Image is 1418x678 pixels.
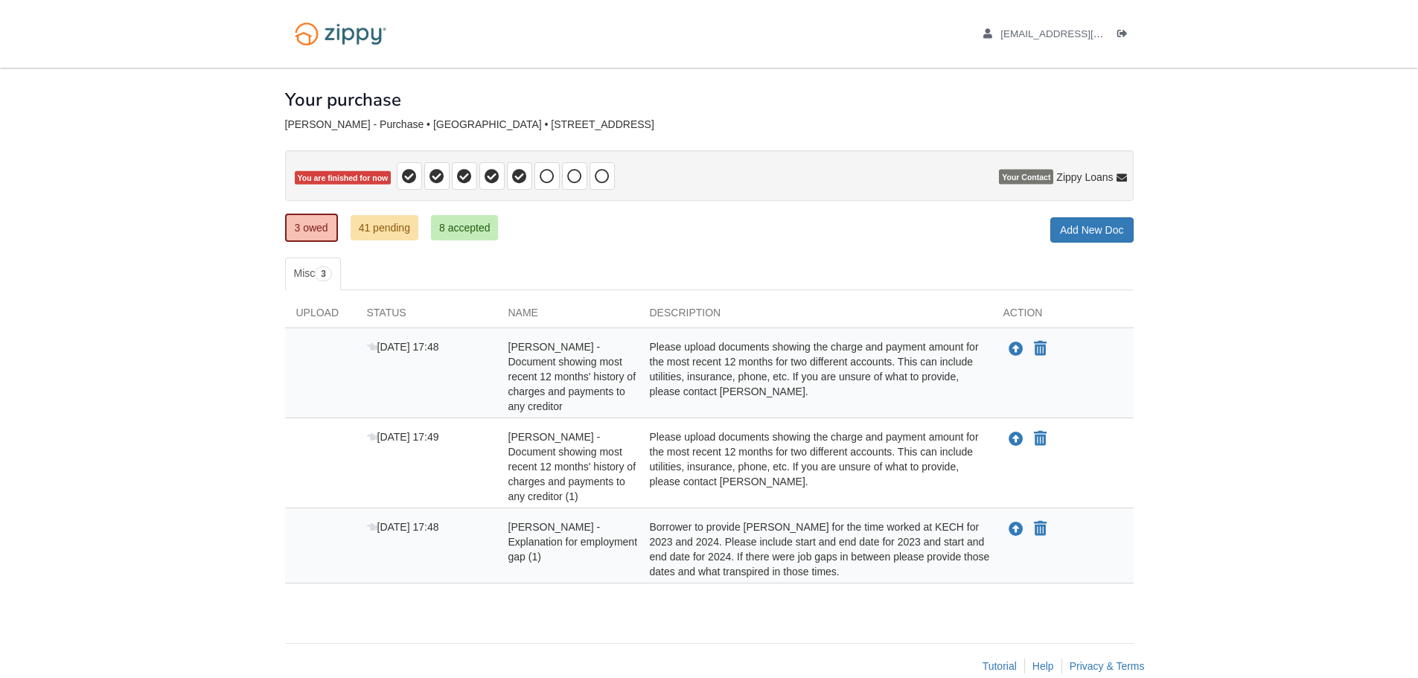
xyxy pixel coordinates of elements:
span: Your Contact [999,170,1053,185]
button: Upload Kelsey Reed - Explanation for employment gap (1) [1007,519,1025,539]
span: [PERSON_NAME] - Explanation for employment gap (1) [508,521,638,563]
div: Status [356,305,497,327]
a: 41 pending [351,215,418,240]
div: Name [497,305,639,327]
a: Privacy & Terms [1070,660,1145,672]
span: You are finished for now [295,171,392,185]
div: Action [992,305,1134,327]
div: Upload [285,305,356,327]
img: Logo [285,15,396,53]
div: [PERSON_NAME] - Purchase • [GEOGRAPHIC_DATA] • [STREET_ADDRESS] [285,118,1134,131]
a: 3 owed [285,214,338,242]
a: edit profile [983,28,1172,43]
div: Please upload documents showing the charge and payment amount for the most recent 12 months for t... [639,429,992,504]
span: [DATE] 17:48 [367,521,439,533]
div: Please upload documents showing the charge and payment amount for the most recent 12 months for t... [639,339,992,414]
span: kelsey.reed679@gmail.com [1000,28,1171,39]
span: [DATE] 17:49 [367,431,439,443]
a: Misc [285,258,341,290]
a: 8 accepted [431,215,499,240]
a: Tutorial [983,660,1017,672]
span: 3 [315,266,332,281]
button: Declare Kelsey Reed - Document showing most recent 12 months' history of charges and payments to ... [1032,340,1048,358]
button: Upload Kelsey Reed - Document showing most recent 12 months' history of charges and payments to a... [1007,339,1025,359]
span: [PERSON_NAME] - Document showing most recent 12 months' history of charges and payments to any cr... [508,341,636,412]
div: Borrower to provide [PERSON_NAME] for the time worked at KECH for 2023 and 2024. Please include s... [639,519,992,579]
div: Description [639,305,992,327]
a: Log out [1117,28,1134,43]
span: [DATE] 17:48 [367,341,439,353]
button: Declare Kelsey Reed - Document showing most recent 12 months' history of charges and payments to ... [1032,430,1048,448]
button: Declare Kelsey Reed - Explanation for employment gap (1) not applicable [1032,520,1048,538]
h1: Your purchase [285,90,401,109]
span: Zippy Loans [1056,170,1113,185]
a: Help [1032,660,1054,672]
button: Upload Kelsey Reed - Document showing most recent 12 months' history of charges and payments to a... [1007,429,1025,449]
span: [PERSON_NAME] - Document showing most recent 12 months' history of charges and payments to any cr... [508,431,636,502]
a: Add New Doc [1050,217,1134,243]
